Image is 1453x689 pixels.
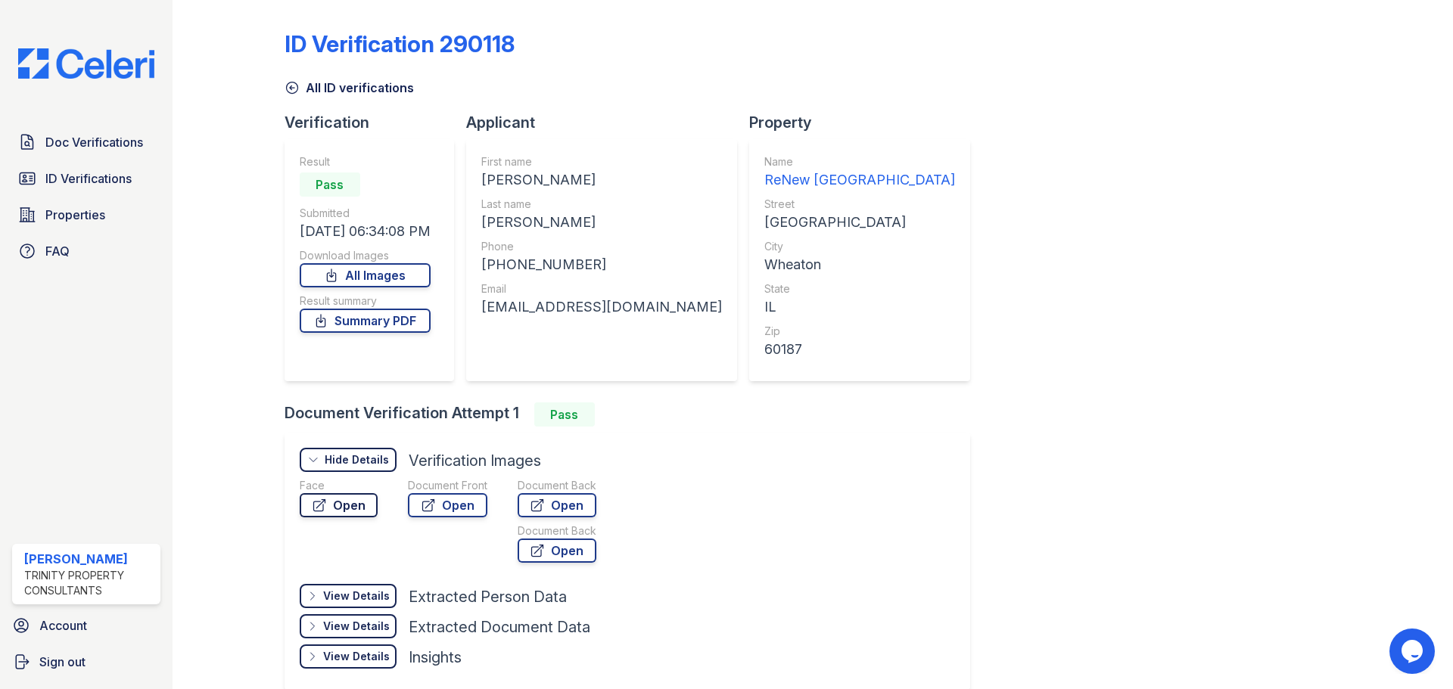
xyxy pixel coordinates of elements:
[466,112,749,133] div: Applicant
[1389,628,1438,674] iframe: chat widget
[12,127,160,157] a: Doc Verifications
[300,172,360,197] div: Pass
[764,169,955,191] div: ReNew [GEOGRAPHIC_DATA]
[764,212,955,233] div: [GEOGRAPHIC_DATA]
[6,610,166,641] a: Account
[481,212,722,233] div: [PERSON_NAME]
[300,263,431,287] a: All Images
[518,478,596,493] div: Document Back
[764,324,955,339] div: Zip
[764,197,955,212] div: Street
[39,653,86,671] span: Sign out
[481,169,722,191] div: [PERSON_NAME]
[764,154,955,191] a: Name ReNew [GEOGRAPHIC_DATA]
[764,254,955,275] div: Wheaton
[300,248,431,263] div: Download Images
[764,154,955,169] div: Name
[24,550,154,568] div: [PERSON_NAME]
[300,293,431,309] div: Result summary
[12,163,160,194] a: ID Verifications
[749,112,982,133] div: Property
[481,296,722,318] div: [EMAIL_ADDRESS][DOMAIN_NAME]
[45,206,105,224] span: Properties
[518,538,596,563] a: Open
[409,586,567,607] div: Extracted Person Data
[285,112,466,133] div: Verification
[323,649,390,664] div: View Details
[323,619,390,634] div: View Details
[39,616,87,635] span: Account
[518,523,596,538] div: Document Back
[300,493,378,517] a: Open
[6,647,166,677] a: Sign out
[409,616,590,638] div: Extracted Document Data
[409,450,541,471] div: Verification Images
[6,48,166,79] img: CE_Logo_Blue-a8612792a0a2168367f1c8372b55b34899dd931a85d93a1a3d3e32e68fde9ad4.png
[764,239,955,254] div: City
[300,221,431,242] div: [DATE] 06:34:08 PM
[323,588,390,604] div: View Details
[300,206,431,221] div: Submitted
[45,242,70,260] span: FAQ
[285,79,414,97] a: All ID verifications
[764,281,955,296] div: State
[764,296,955,318] div: IL
[300,154,431,169] div: Result
[409,647,462,668] div: Insights
[12,200,160,230] a: Properties
[24,568,154,598] div: Trinity Property Consultants
[325,452,389,467] div: Hide Details
[285,402,982,427] div: Document Verification Attempt 1
[534,402,595,427] div: Pass
[300,309,431,333] a: Summary PDF
[12,236,160,266] a: FAQ
[300,478,378,493] div: Face
[481,281,722,296] div: Email
[408,493,487,517] a: Open
[45,169,132,188] span: ID Verifications
[285,30,515,57] div: ID Verification 290118
[481,254,722,275] div: [PHONE_NUMBER]
[518,493,596,517] a: Open
[481,154,722,169] div: First name
[45,133,143,151] span: Doc Verifications
[408,478,487,493] div: Document Front
[764,339,955,360] div: 60187
[481,197,722,212] div: Last name
[481,239,722,254] div: Phone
